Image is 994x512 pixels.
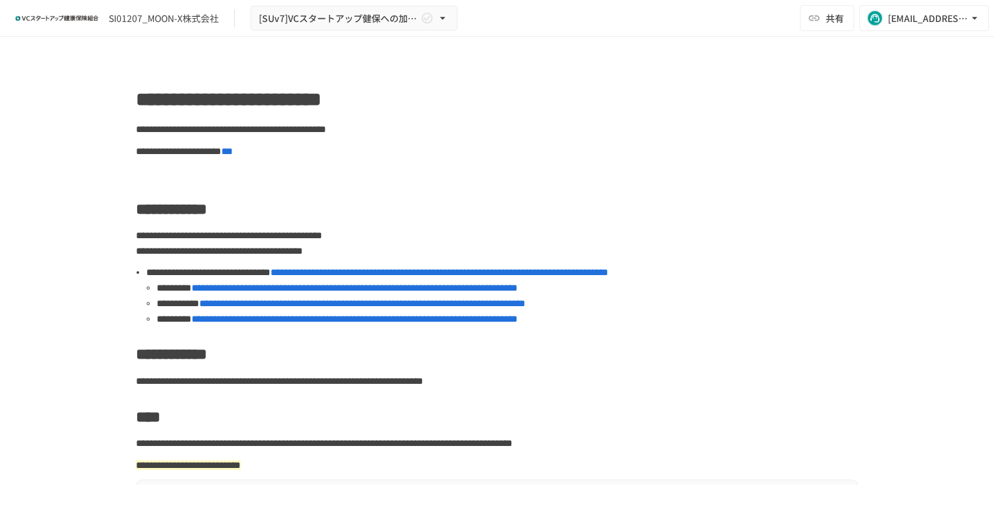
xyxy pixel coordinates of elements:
span: [SUv7]VCスタートアップ健保への加入申請手続き [259,10,418,27]
button: [SUv7]VCスタートアップ健保への加入申請手続き [250,6,458,31]
div: [EMAIL_ADDRESS][DOMAIN_NAME] [888,10,968,27]
button: [EMAIL_ADDRESS][DOMAIN_NAME] [859,5,989,31]
span: 共有 [826,11,844,25]
div: SI01207_MOON-X株式会社 [109,12,219,25]
img: ZDfHsVrhrXUoWEWGWYf8C4Fv4dEjYTEDCNvmL73B7ox [16,8,98,28]
button: 共有 [800,5,854,31]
